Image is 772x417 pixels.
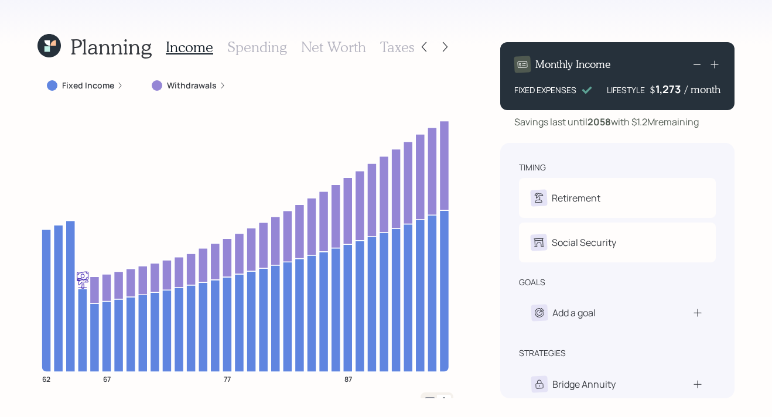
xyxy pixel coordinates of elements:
h3: Income [166,39,213,56]
h1: Planning [70,34,152,59]
tspan: 77 [224,374,231,384]
div: Social Security [552,235,616,249]
h3: Taxes [380,39,414,56]
div: Retirement [552,191,600,205]
div: LIFESTYLE [607,84,645,96]
div: strategies [519,347,566,359]
div: Savings last until with $1.2M remaining [514,115,699,129]
label: Withdrawals [167,80,217,91]
div: goals [519,276,545,288]
tspan: 87 [344,374,352,384]
tspan: 67 [103,374,111,384]
h4: Monthly Income [535,58,611,71]
div: timing [519,162,546,173]
b: 2058 [587,115,611,128]
h4: / month [685,83,720,96]
div: FIXED EXPENSES [514,84,576,96]
div: Future dollars [360,396,411,407]
div: Bridge Annuity [552,377,616,391]
label: Fixed Income [62,80,114,91]
div: Add a goal [552,306,596,320]
h3: Spending [227,39,287,56]
tspan: 62 [42,374,50,384]
h4: $ [650,83,655,96]
h3: Net Worth [301,39,366,56]
div: 1,273 [655,82,685,96]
